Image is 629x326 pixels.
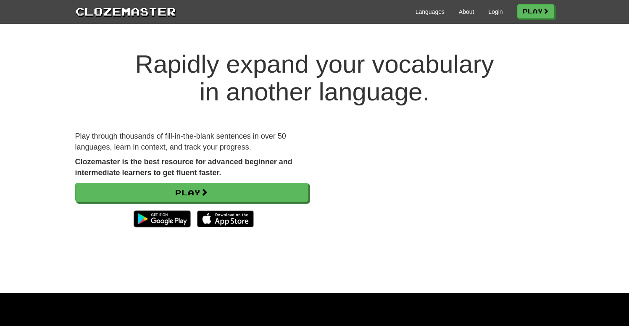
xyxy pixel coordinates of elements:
a: Languages [416,8,445,16]
img: Get it on Google Play [129,206,195,231]
strong: Clozemaster is the best resource for advanced beginner and intermediate learners to get fluent fa... [75,158,292,177]
p: Play through thousands of fill-in-the-blank sentences in over 50 languages, learn in context, and... [75,131,308,152]
a: Clozemaster [75,3,176,19]
a: Login [488,8,503,16]
a: Play [517,4,554,18]
a: About [459,8,474,16]
img: Download_on_the_App_Store_Badge_US-UK_135x40-25178aeef6eb6b83b96f5f2d004eda3bffbb37122de64afbaef7... [197,210,254,227]
a: Play [75,183,308,202]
